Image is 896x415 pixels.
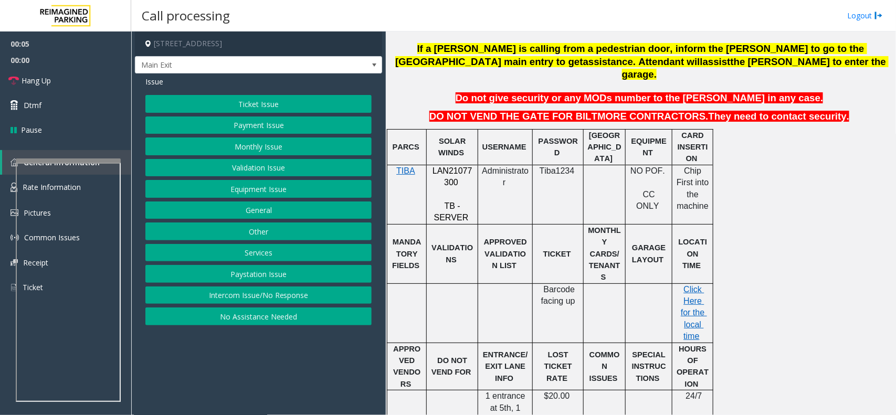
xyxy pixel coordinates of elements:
span: APPROVED VENDORS [393,345,420,388]
img: 'icon' [10,209,18,216]
button: Intercom Issue/No Response [145,286,372,304]
span: assist [703,56,731,67]
span: General Information [24,157,100,167]
img: 'icon' [10,259,18,266]
span: MANDATORY FIELDS [392,238,421,270]
a: Click Here for the local time [681,285,707,341]
img: 'icon' [10,233,19,242]
span: 24/7 [686,391,702,400]
span: NO POF. [630,166,665,175]
span: PASSWORD [538,137,578,157]
a: TIBA [396,167,415,175]
button: Services [145,244,372,262]
span: GARAGE LAYOUT [632,243,668,263]
span: LOCATION TIME [679,238,708,270]
span: SPECIAL INSTRUCTIONS [632,350,668,382]
img: 'icon' [10,158,18,166]
a: General Information [2,150,131,175]
button: Monthly Issue [145,137,372,155]
button: Validation Issue [145,159,372,177]
span: If a [PERSON_NAME] is calling from a pedestrian door, inform the [PERSON_NAME] to go to the [GEOG... [395,43,867,67]
button: Equipment Issue [145,180,372,198]
span: assistance [583,56,633,67]
span: Dtmf [24,100,41,111]
span: COMMON ISSUES [589,350,620,382]
h4: [STREET_ADDRESS] [135,31,382,56]
img: 'icon' [10,183,17,192]
span: TIBA [396,166,415,175]
span: Pause [21,124,42,135]
img: 'icon' [10,283,17,292]
span: PARCS [393,143,419,151]
span: DO NOT VEND FOR [431,356,471,376]
span: LOST TICKET RATE [544,350,574,382]
span: TB - SERVER [434,201,469,222]
button: Paystation Issue [145,265,372,283]
span: CC ONLY [636,190,659,210]
span: HOURS OF OPERATION [677,345,709,388]
span: SOLAR WINDS [438,137,468,157]
button: Other [145,222,372,240]
img: logout [874,10,883,21]
span: CARD INSERTION [678,131,708,163]
button: Payment Issue [145,116,372,134]
span: Main Exit [135,57,332,73]
span: the [PERSON_NAME] to enter the garage. [622,56,889,80]
button: No Assistance Needed [145,307,372,325]
span: APPROVED VALIDATION LIST [484,238,529,270]
span: Chip First into the machine [677,166,711,210]
span: Click Here for the local time [681,285,707,341]
span: EQUIPMENT [631,137,667,157]
span: They need to contact security. [709,111,850,122]
span: Hang Up [22,75,51,86]
span: . Attendant will [633,56,703,67]
span: ENTRANCE/EXIT LANE INFO [483,350,528,382]
span: USERNAME [482,143,526,151]
span: $20.00 [544,391,570,400]
span: Do not give security or any MODs number to the [PERSON_NAME] in any case. [456,92,824,103]
span: MONTHLY CARDS/TENANTS [588,226,621,282]
button: Ticket Issue [145,95,372,113]
span: Tiba1234 [540,166,575,175]
span: VALIDATIONS [431,243,473,263]
span: DO NOT VEND THE GATE FOR BILTMORE CONTRACTORS. [429,111,709,122]
button: General [145,201,372,219]
span: [GEOGRAPHIC_DATA] [588,131,621,163]
span: Issue [145,76,163,87]
h3: Call processing [136,3,235,28]
a: Logout [847,10,883,21]
span: TICKET [543,250,571,258]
